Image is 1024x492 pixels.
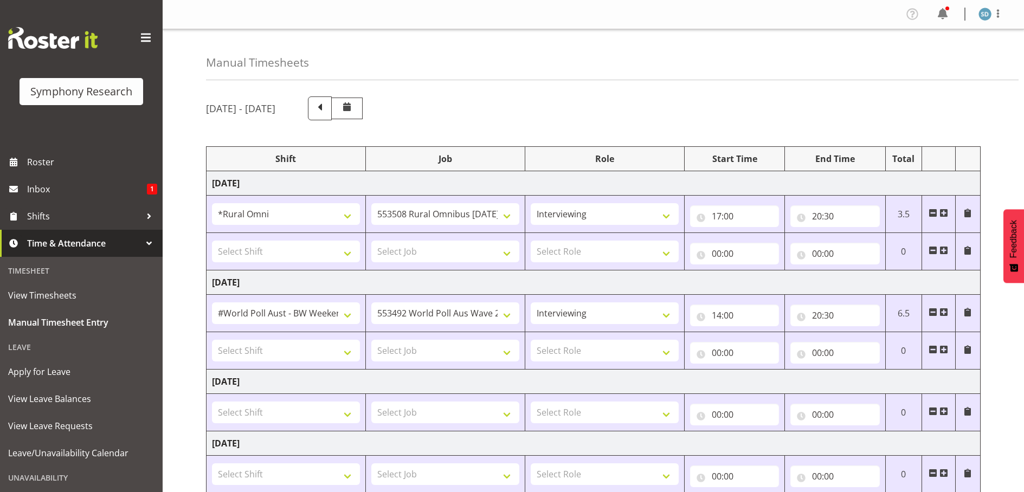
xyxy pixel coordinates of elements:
[891,152,916,165] div: Total
[8,364,154,380] span: Apply for Leave
[790,205,880,227] input: Click to select...
[27,154,157,170] span: Roster
[690,404,780,425] input: Click to select...
[885,233,922,270] td: 0
[3,412,160,439] a: View Leave Requests
[3,336,160,358] div: Leave
[690,342,780,364] input: Click to select...
[531,152,679,165] div: Role
[207,171,981,196] td: [DATE]
[8,314,154,331] span: Manual Timesheet Entry
[27,181,147,197] span: Inbox
[3,282,160,309] a: View Timesheets
[147,184,157,195] span: 1
[3,385,160,412] a: View Leave Balances
[3,467,160,489] div: Unavailability
[885,332,922,370] td: 0
[690,243,780,264] input: Click to select...
[690,465,780,487] input: Click to select...
[206,102,275,114] h5: [DATE] - [DATE]
[371,152,519,165] div: Job
[978,8,991,21] img: shareen-davis1939.jpg
[790,152,880,165] div: End Time
[1003,209,1024,283] button: Feedback - Show survey
[690,205,780,227] input: Click to select...
[790,342,880,364] input: Click to select...
[885,394,922,431] td: 0
[8,445,154,461] span: Leave/Unavailability Calendar
[212,152,360,165] div: Shift
[8,287,154,303] span: View Timesheets
[3,358,160,385] a: Apply for Leave
[8,391,154,407] span: View Leave Balances
[3,260,160,282] div: Timesheet
[790,465,880,487] input: Click to select...
[885,196,922,233] td: 3.5
[30,83,132,100] div: Symphony Research
[690,152,780,165] div: Start Time
[27,208,141,224] span: Shifts
[885,295,922,332] td: 6.5
[8,418,154,434] span: View Leave Requests
[206,56,309,69] h4: Manual Timesheets
[1009,220,1019,258] span: Feedback
[790,305,880,326] input: Click to select...
[207,431,981,456] td: [DATE]
[3,309,160,336] a: Manual Timesheet Entry
[27,235,141,251] span: Time & Attendance
[790,404,880,425] input: Click to select...
[3,439,160,467] a: Leave/Unavailability Calendar
[8,27,98,49] img: Rosterit website logo
[690,305,780,326] input: Click to select...
[207,270,981,295] td: [DATE]
[790,243,880,264] input: Click to select...
[207,370,981,394] td: [DATE]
